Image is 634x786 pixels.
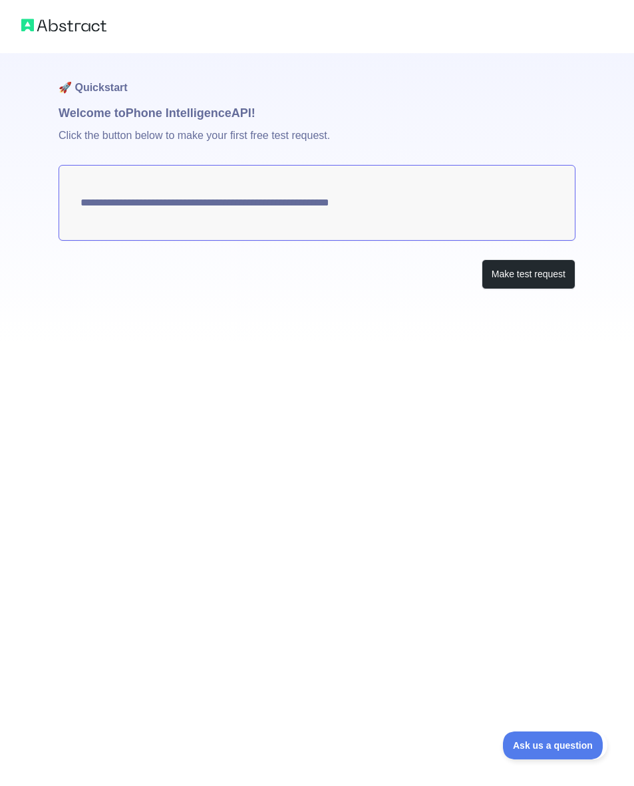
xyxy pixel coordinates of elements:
h1: Welcome to Phone Intelligence API! [59,104,575,122]
button: Make test request [482,259,575,289]
p: Click the button below to make your first free test request. [59,122,575,165]
h1: 🚀 Quickstart [59,53,575,104]
img: Abstract logo [21,16,106,35]
iframe: Toggle Customer Support [503,731,607,759]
